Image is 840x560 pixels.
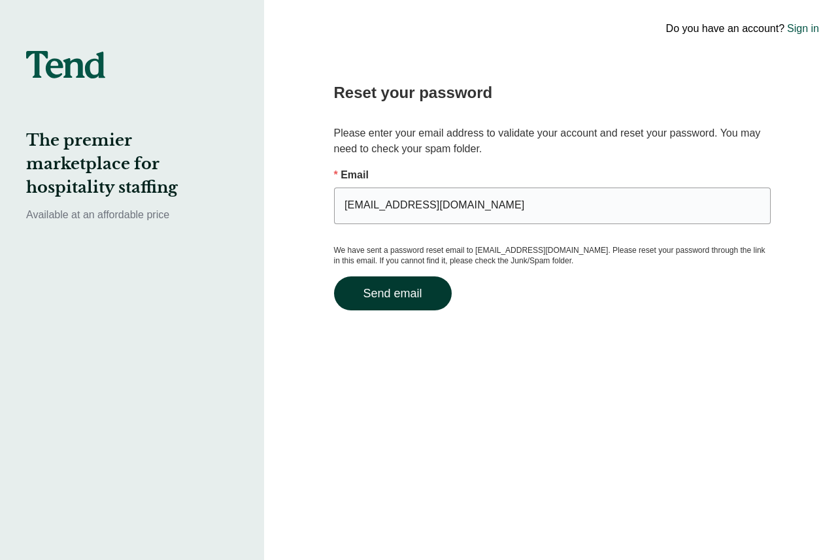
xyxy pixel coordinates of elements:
[26,129,238,199] h2: The premier marketplace for hospitality staffing
[334,81,771,105] h2: Reset your password
[334,125,771,157] p: Please enter your email address to validate your account and reset your password. You may need to...
[334,245,771,266] p: We have sent a password reset email to [EMAIL_ADDRESS][DOMAIN_NAME]. Please reset your password t...
[334,167,771,183] p: Email
[787,21,819,37] a: Sign in
[26,207,238,223] p: Available at an affordable price
[334,276,452,310] button: Send email
[26,51,105,78] img: tend-logo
